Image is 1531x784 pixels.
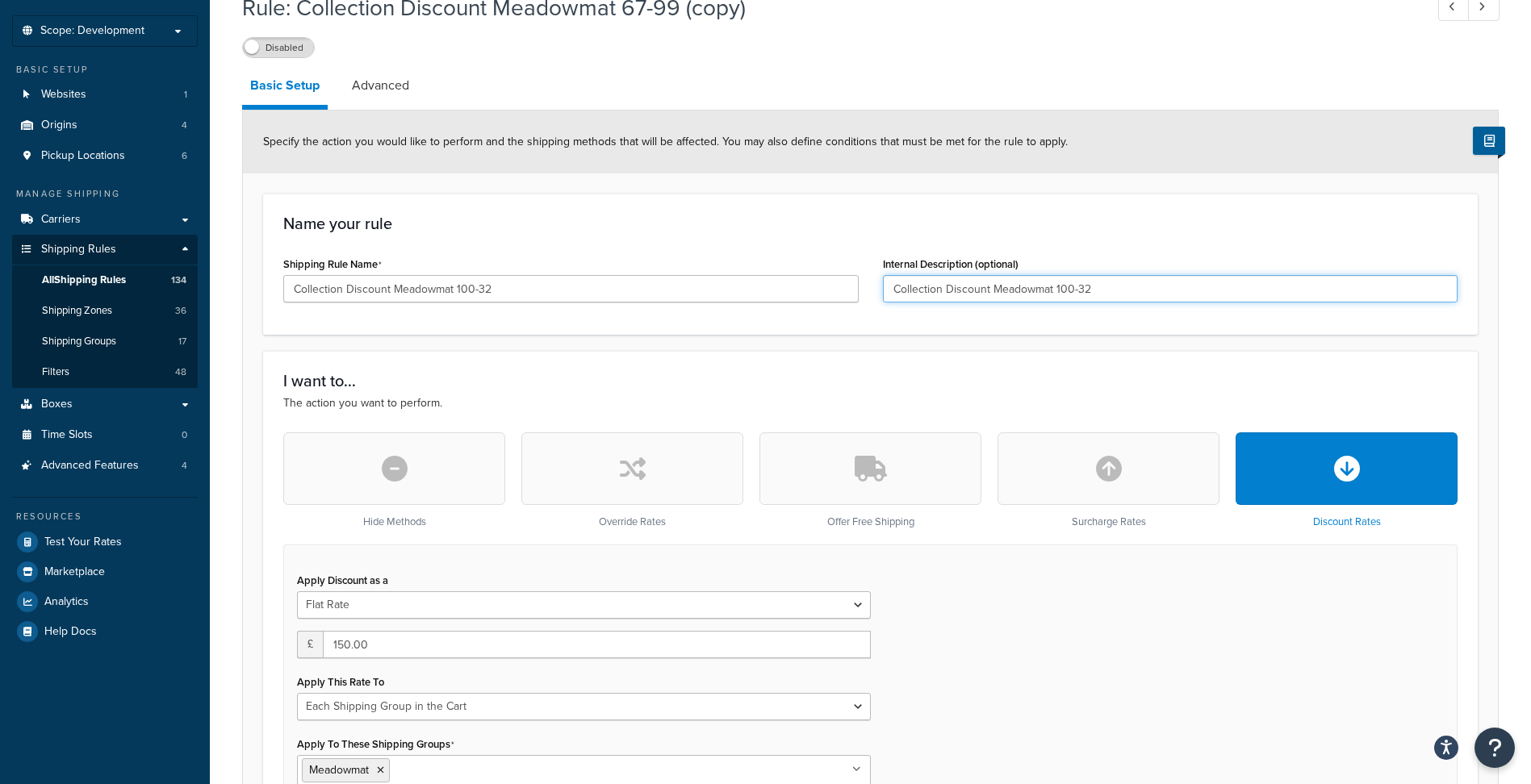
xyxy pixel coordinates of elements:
[1473,127,1505,155] button: Show Help Docs
[44,536,122,549] span: Test Your Rates
[184,88,187,102] span: 1
[12,420,198,450] a: Time Slots0
[42,273,126,287] span: All Shipping Rules
[12,265,198,295] a: AllShipping Rules134
[12,235,198,388] li: Shipping Rules
[42,304,112,318] span: Shipping Zones
[41,428,93,442] span: Time Slots
[12,327,198,357] li: Shipping Groups
[297,574,388,586] label: Apply Discount as a
[12,451,198,481] a: Advanced Features4
[243,38,314,57] label: Disabled
[12,205,198,235] a: Carriers
[41,243,116,256] span: Shipping Rules
[12,111,198,140] a: Origins4
[44,595,89,609] span: Analytics
[41,213,81,227] span: Carriers
[44,565,105,579] span: Marketplace
[12,63,198,77] div: Basic Setup
[175,304,186,318] span: 36
[41,119,77,132] span: Origins
[283,258,382,271] label: Shipping Rule Name
[998,432,1219,528] div: Surcharge Rates
[12,296,198,326] a: Shipping Zones36
[41,398,73,411] span: Boxes
[297,738,454,751] label: Apply To These Shipping Groups
[42,365,69,379] span: Filters
[521,432,743,528] div: Override Rates
[883,258,1019,270] label: Internal Description (optional)
[12,141,198,171] li: Pickup Locations
[283,215,1458,232] h3: Name your rule
[12,420,198,450] li: Time Slots
[41,88,86,102] span: Websites
[12,557,198,586] a: Marketplace
[40,24,144,38] span: Scope: Development
[12,451,198,481] li: Advanced Features
[12,80,198,110] li: Websites
[1475,728,1515,768] button: Open Resource Center
[182,428,187,442] span: 0
[344,66,417,105] a: Advanced
[12,528,198,557] a: Test Your Rates
[297,631,323,658] span: £
[263,133,1068,150] span: Specify the action you would like to perform and the shipping methods that will be affected. You ...
[12,357,198,387] li: Filters
[12,510,198,523] div: Resources
[309,761,369,778] span: Meadowmat
[12,235,198,265] a: Shipping Rules
[41,459,139,473] span: Advanced Features
[12,617,198,646] a: Help Docs
[297,676,384,688] label: Apply This Rate To
[12,111,198,140] li: Origins
[759,432,981,528] div: Offer Free Shipping
[242,66,328,110] a: Basic Setup
[12,357,198,387] a: Filters48
[283,432,505,528] div: Hide Methods
[44,625,97,639] span: Help Docs
[42,335,116,348] span: Shipping Groups
[1236,432,1458,528] div: Discount Rates
[283,372,1458,390] h3: I want to...
[182,119,187,132] span: 4
[12,390,198,419] a: Boxes
[12,141,198,171] a: Pickup Locations6
[12,296,198,326] li: Shipping Zones
[41,149,125,163] span: Pickup Locations
[178,335,186,348] span: 17
[283,394,1458,412] p: The action you want to perform.
[12,80,198,110] a: Websites1
[12,187,198,201] div: Manage Shipping
[175,365,186,379] span: 48
[12,587,198,616] a: Analytics
[12,327,198,357] a: Shipping Groups17
[182,149,187,163] span: 6
[171,273,186,287] span: 134
[182,459,187,473] span: 4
